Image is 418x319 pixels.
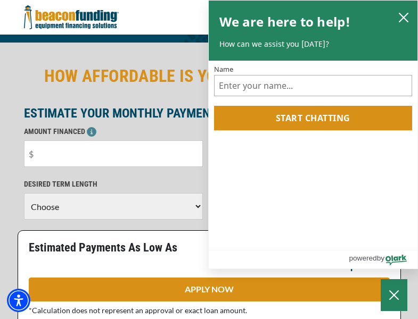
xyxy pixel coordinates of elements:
button: Close Chatbox [381,279,407,311]
button: Start chatting [214,106,413,130]
p: DESIRED TERM LENGTH [24,178,203,190]
input: $ [24,140,203,167]
p: ESTIMATE YOUR MONTHLY PAYMENT [24,107,395,120]
div: Accessibility Menu [7,289,30,312]
p: Estimated Payments As Low As [29,241,203,254]
h2: HOW AFFORDABLE IS YOUR NEXT TOW TRUCK? [24,64,395,88]
span: *Calculation does not represent an approval or exact loan amount. [29,306,247,315]
a: Powered by Olark [349,250,417,268]
input: Name [214,75,413,96]
label: Name [214,66,413,73]
p: AMOUNT FINANCED [24,125,203,138]
span: powered [349,251,376,265]
span: by [377,251,384,265]
p: How can we assist you [DATE]? [219,39,407,49]
h2: We are here to help! [219,11,351,32]
a: APPLY NOW [29,278,390,301]
button: close chatbox [395,10,412,24]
